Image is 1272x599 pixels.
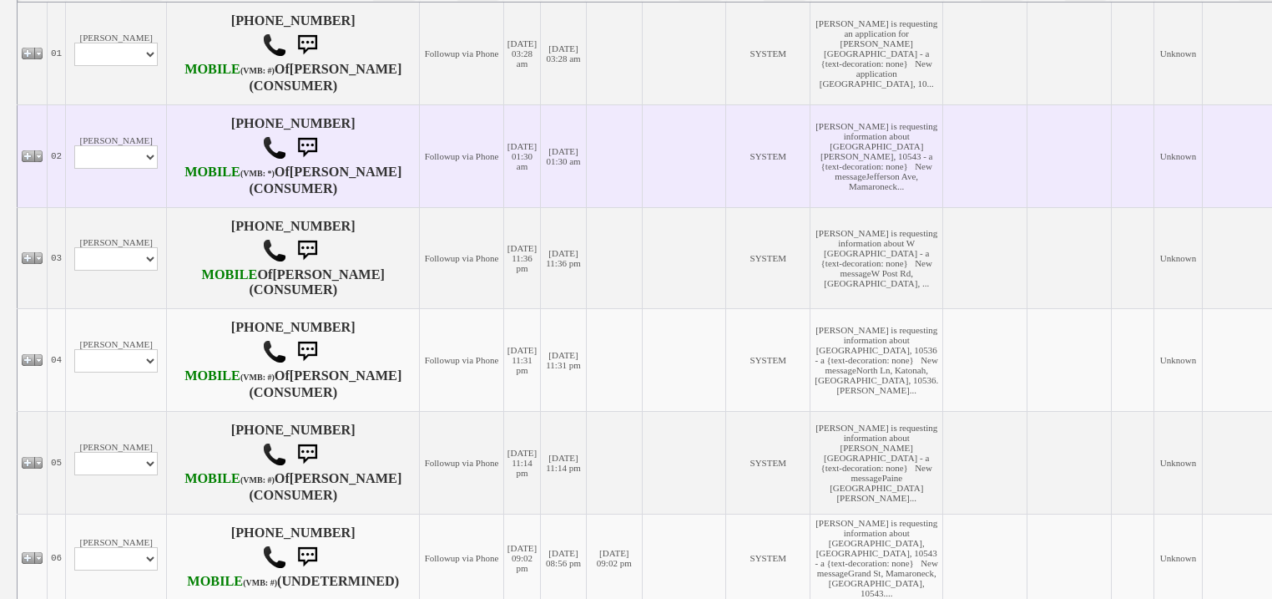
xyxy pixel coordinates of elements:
img: call.png [262,238,287,263]
td: [DATE] 03:28 am [503,2,540,104]
b: T-Mobile USA, Inc. [184,62,275,77]
td: Unknown [1154,104,1203,207]
td: [PERSON_NAME] [66,411,167,514]
td: Followup via Phone [420,411,504,514]
td: SYSTEM [726,207,810,308]
td: Followup via Phone [420,207,504,308]
td: [DATE] 11:14 pm [503,411,540,514]
td: [DATE] 11:36 pm [541,207,587,308]
td: [DATE] 11:31 pm [541,308,587,411]
img: sms.png [290,335,324,368]
font: MOBILE [202,267,258,282]
img: sms.png [290,234,324,267]
td: [DATE] 01:30 am [503,104,540,207]
td: [PERSON_NAME] is requesting information about [GEOGRAPHIC_DATA], 10536 - a {text-decoration: none... [810,308,943,411]
h4: [PHONE_NUMBER] (UNDETERMINED) [170,525,416,591]
font: (VMB: #) [240,66,275,75]
h4: [PHONE_NUMBER] Of (CONSUMER) [170,219,416,297]
td: [DATE] 11:14 pm [541,411,587,514]
td: [PERSON_NAME] [66,104,167,207]
font: MOBILE [187,574,243,589]
td: [PERSON_NAME] [66,308,167,411]
font: (VMB: #) [240,475,275,485]
td: [PERSON_NAME] is requesting information about [PERSON_NAME][GEOGRAPHIC_DATA] - a {text-decoration... [810,411,943,514]
td: [PERSON_NAME] [66,207,167,308]
td: 05 [48,411,66,514]
h4: [PHONE_NUMBER] Of (CONSUMER) [170,320,416,400]
img: call.png [262,545,287,570]
td: Unknown [1154,207,1203,308]
td: SYSTEM [726,308,810,411]
h4: [PHONE_NUMBER] Of (CONSUMER) [170,423,416,503]
img: call.png [262,442,287,467]
b: AT&T Wireless [187,574,277,589]
font: (VMB: #) [243,578,277,587]
td: [DATE] 11:36 pm [503,207,540,308]
b: T-Mobile USA, Inc. [184,471,275,486]
font: MOBILE [184,471,240,486]
img: sms.png [290,28,324,62]
td: [PERSON_NAME] is requesting information about [GEOGRAPHIC_DATA][PERSON_NAME], 10543 - a {text-dec... [810,104,943,207]
td: SYSTEM [726,411,810,514]
td: 01 [48,2,66,104]
b: [PERSON_NAME] [290,165,402,180]
b: [PERSON_NAME] [290,62,402,77]
td: [PERSON_NAME] is requesting information about W [GEOGRAPHIC_DATA] - a {text-decoration: none} New... [810,207,943,308]
td: [DATE] 11:31 pm [503,308,540,411]
td: [DATE] 01:30 am [541,104,587,207]
font: (VMB: *) [240,169,275,178]
td: Followup via Phone [420,104,504,207]
td: Followup via Phone [420,2,504,104]
font: (VMB: #) [240,373,275,382]
td: Unknown [1154,308,1203,411]
td: [DATE] 03:28 am [541,2,587,104]
td: 02 [48,104,66,207]
b: [PERSON_NAME] [290,471,402,486]
font: MOBILE [184,368,240,383]
img: sms.png [290,541,324,574]
img: call.png [262,33,287,58]
td: 04 [48,308,66,411]
img: sms.png [290,438,324,471]
td: Unknown [1154,411,1203,514]
img: call.png [262,339,287,364]
td: SYSTEM [726,104,810,207]
td: 03 [48,207,66,308]
font: MOBILE [184,62,240,77]
img: sms.png [290,131,324,165]
font: MOBILE [184,165,240,180]
b: CSC Wireless, LLC [202,267,258,282]
td: [PERSON_NAME] is requesting an application for [PERSON_NAME][GEOGRAPHIC_DATA] - a {text-decoratio... [810,2,943,104]
b: Verizon Wireless [184,165,275,180]
h4: [PHONE_NUMBER] Of (CONSUMER) [170,13,416,94]
img: call.png [262,135,287,160]
b: [PERSON_NAME] [272,267,385,282]
td: Unknown [1154,2,1203,104]
td: Followup via Phone [420,308,504,411]
td: SYSTEM [726,2,810,104]
b: [PERSON_NAME] [290,368,402,383]
h4: [PHONE_NUMBER] Of (CONSUMER) [170,116,416,196]
b: T-Mobile USA, Inc. [184,368,275,383]
td: [PERSON_NAME] [66,2,167,104]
